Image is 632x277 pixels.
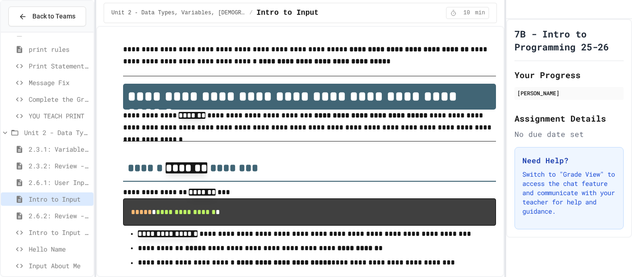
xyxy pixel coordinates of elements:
[24,128,90,137] span: Unit 2 - Data Types, Variables, [DEMOGRAPHIC_DATA]
[112,9,246,17] span: Unit 2 - Data Types, Variables, [DEMOGRAPHIC_DATA]
[29,111,90,121] span: YOU TEACH PRINT
[522,155,616,166] h3: Need Help?
[29,178,90,187] span: 2.6.1: User Input
[459,9,474,17] span: 10
[32,12,75,21] span: Back to Teams
[29,211,90,221] span: 2.6.2: Review - User Input
[29,44,90,54] span: print rules
[514,68,624,81] h2: Your Progress
[29,144,90,154] span: 2.3.1: Variables and Data Types
[29,78,90,87] span: Message Fix
[29,228,90,237] span: Intro to Input Exercise
[514,112,624,125] h2: Assignment Details
[29,194,90,204] span: Intro to Input
[514,129,624,140] div: No due date set
[29,94,90,104] span: Complete the Greeting
[29,244,90,254] span: Hello Name
[256,7,318,18] span: Intro to Input
[522,170,616,216] p: Switch to "Grade View" to access the chat feature and communicate with your teacher for help and ...
[514,27,624,53] h1: 7B - Intro to Programming 25-26
[475,9,485,17] span: min
[249,9,253,17] span: /
[8,6,86,26] button: Back to Teams
[29,161,90,171] span: 2.3.2: Review - Variables and Data Types
[517,89,621,97] div: [PERSON_NAME]
[29,61,90,71] span: Print Statement Repair
[29,261,90,271] span: Input About Me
